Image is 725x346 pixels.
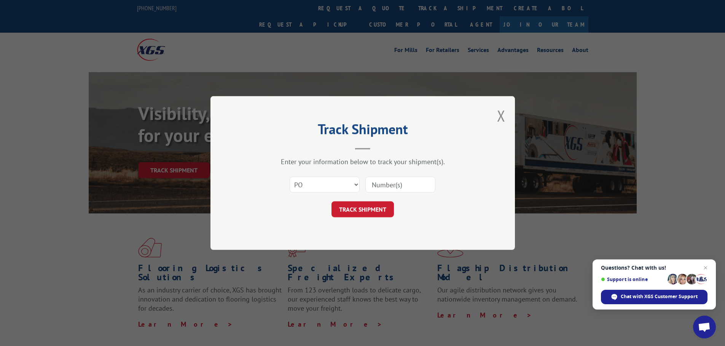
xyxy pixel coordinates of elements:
div: Chat with XGS Customer Support [601,290,707,304]
span: Support is online [601,276,665,282]
div: Enter your information below to track your shipment(s). [249,157,477,166]
span: Questions? Chat with us! [601,265,707,271]
span: Close chat [701,263,710,272]
div: Open chat [693,316,716,338]
span: Chat with XGS Customer Support [621,293,698,300]
button: Close modal [497,106,505,126]
h2: Track Shipment [249,124,477,138]
button: TRACK SHIPMENT [331,201,394,217]
input: Number(s) [365,177,435,193]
